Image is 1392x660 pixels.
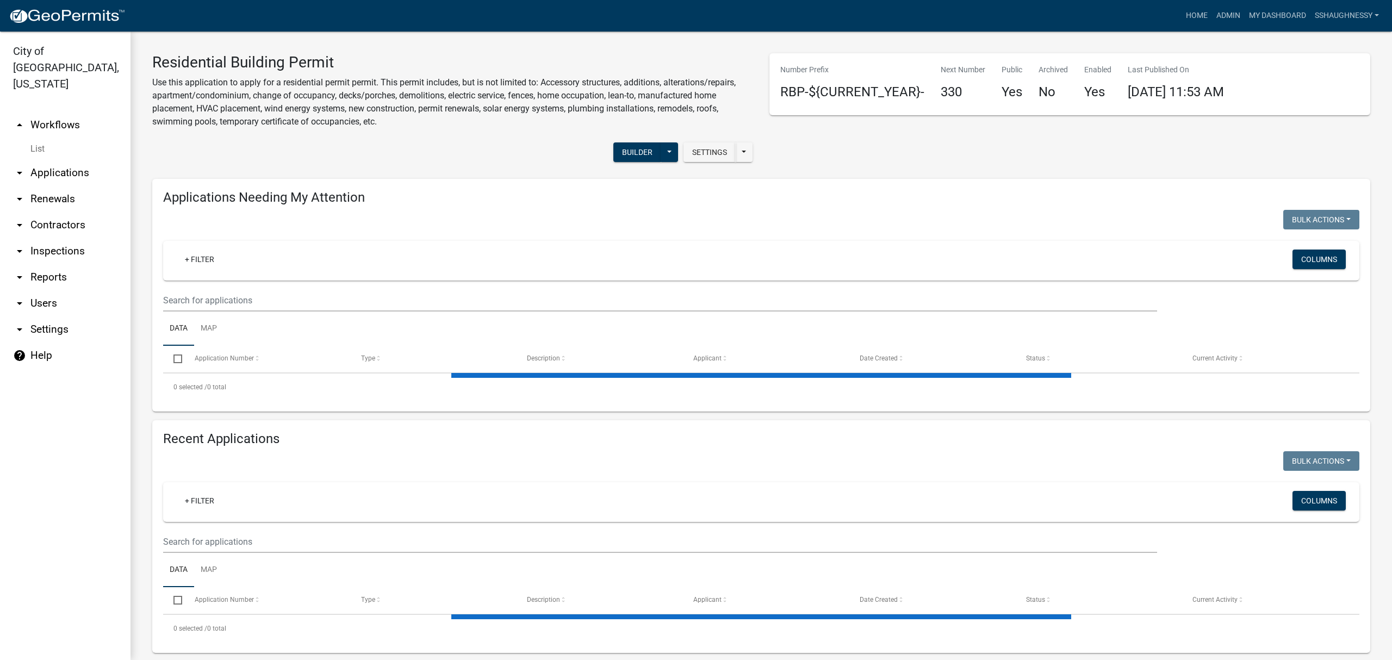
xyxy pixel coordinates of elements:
a: Data [163,312,194,346]
span: Current Activity [1192,596,1238,603]
datatable-header-cell: Applicant [683,587,849,613]
i: arrow_drop_up [13,119,26,132]
datatable-header-cell: Applicant [683,346,849,372]
datatable-header-cell: Select [163,587,184,613]
h4: 330 [941,84,985,100]
span: Application Number [195,354,254,362]
p: Use this application to apply for a residential permit permit. This permit includes, but is not l... [152,76,753,128]
a: Data [163,553,194,588]
span: Date Created [860,596,898,603]
h4: Recent Applications [163,431,1359,447]
a: + Filter [176,491,223,510]
i: arrow_drop_down [13,192,26,206]
button: Builder [613,142,661,162]
a: My Dashboard [1245,5,1310,26]
datatable-header-cell: Current Activity [1182,346,1348,372]
span: [DATE] 11:53 AM [1128,84,1224,99]
span: Type [361,596,375,603]
span: 0 selected / [173,383,207,391]
datatable-header-cell: Description [517,346,683,372]
input: Search for applications [163,531,1157,553]
datatable-header-cell: Type [350,346,517,372]
i: arrow_drop_down [13,323,26,336]
i: arrow_drop_down [13,297,26,310]
span: 0 selected / [173,625,207,632]
i: arrow_drop_down [13,245,26,258]
span: Current Activity [1192,354,1238,362]
input: Search for applications [163,289,1157,312]
h3: Residential Building Permit [152,53,753,72]
h4: No [1039,84,1068,100]
a: sshaughnessy [1310,5,1383,26]
span: Description [527,354,560,362]
p: Public [1002,64,1022,76]
datatable-header-cell: Current Activity [1182,587,1348,613]
span: Date Created [860,354,898,362]
a: Map [194,312,223,346]
span: Status [1026,354,1045,362]
datatable-header-cell: Date Created [849,346,1016,372]
h4: Yes [1002,84,1022,100]
i: arrow_drop_down [13,271,26,284]
span: Application Number [195,596,254,603]
button: Columns [1292,491,1346,510]
a: Home [1182,5,1212,26]
i: arrow_drop_down [13,219,26,232]
datatable-header-cell: Status [1016,346,1182,372]
p: Last Published On [1128,64,1224,76]
h4: Yes [1084,84,1111,100]
span: Type [361,354,375,362]
button: Columns [1292,250,1346,269]
datatable-header-cell: Application Number [184,587,350,613]
span: Status [1026,596,1045,603]
div: 0 total [163,373,1359,401]
h4: Applications Needing My Attention [163,190,1359,206]
datatable-header-cell: Date Created [849,587,1016,613]
span: Description [527,596,560,603]
i: arrow_drop_down [13,166,26,179]
p: Enabled [1084,64,1111,76]
a: + Filter [176,250,223,269]
datatable-header-cell: Description [517,587,683,613]
a: Admin [1212,5,1245,26]
datatable-header-cell: Type [350,587,517,613]
datatable-header-cell: Select [163,346,184,372]
i: help [13,349,26,362]
button: Bulk Actions [1283,210,1359,229]
button: Bulk Actions [1283,451,1359,471]
datatable-header-cell: Application Number [184,346,350,372]
button: Settings [683,142,736,162]
div: 0 total [163,615,1359,642]
p: Next Number [941,64,985,76]
span: Applicant [693,596,722,603]
span: Applicant [693,354,722,362]
p: Archived [1039,64,1068,76]
datatable-header-cell: Status [1016,587,1182,613]
p: Number Prefix [780,64,924,76]
h4: RBP-${CURRENT_YEAR}- [780,84,924,100]
a: Map [194,553,223,588]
